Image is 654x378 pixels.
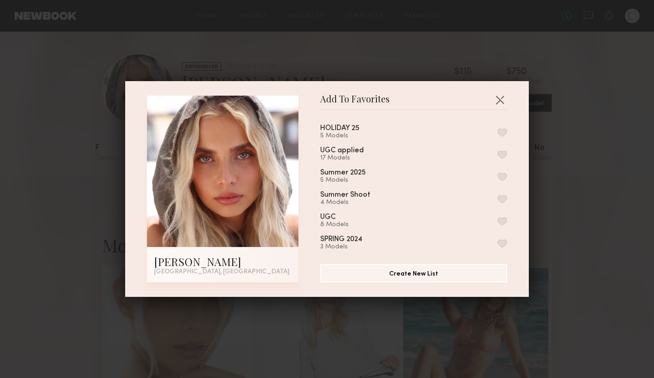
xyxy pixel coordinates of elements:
[320,177,387,184] div: 5 Models
[320,125,359,132] div: HOLIDAY 25
[493,92,507,107] button: Close
[320,132,381,140] div: 5 Models
[320,199,392,206] div: 4 Models
[320,243,384,251] div: 3 Models
[320,221,357,228] div: 8 Models
[320,236,362,243] div: SPRING 2024
[320,213,336,221] div: UGC
[154,269,291,275] div: [GEOGRAPHIC_DATA], [GEOGRAPHIC_DATA]
[320,155,386,162] div: 17 Models
[320,96,390,109] span: Add To Favorites
[320,169,366,177] div: Summer 2025
[154,254,291,269] div: [PERSON_NAME]
[320,264,507,282] button: Create New List
[320,147,364,155] div: UGC applied
[320,191,371,199] div: Summer Shoot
